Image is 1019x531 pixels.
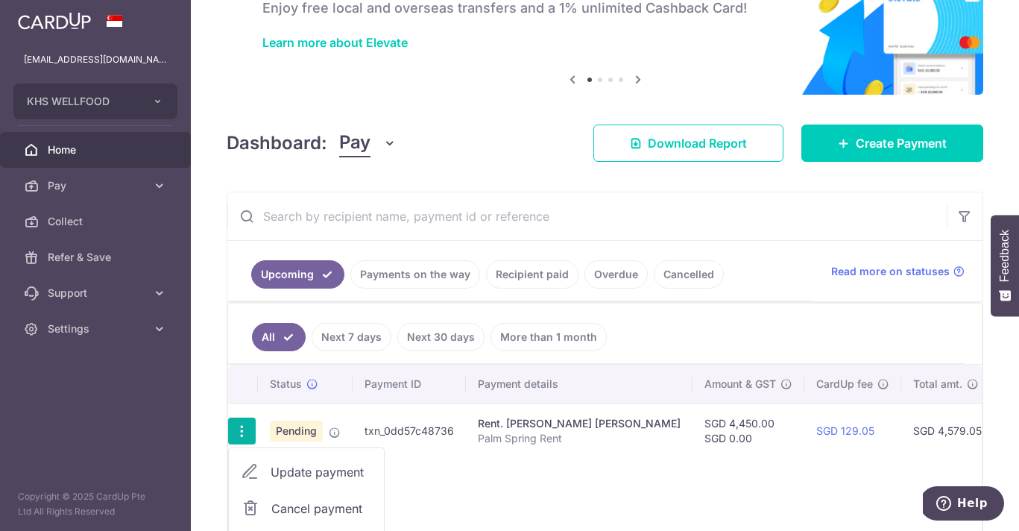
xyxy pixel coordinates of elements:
[48,214,146,229] span: Collect
[654,260,724,289] a: Cancelled
[478,416,681,431] div: Rent. [PERSON_NAME] [PERSON_NAME]
[831,264,950,279] span: Read more on statuses
[48,286,146,301] span: Support
[490,323,607,351] a: More than 1 month
[831,264,965,279] a: Read more on statuses
[270,421,323,442] span: Pending
[353,403,466,458] td: txn_0dd57c48736
[339,129,370,157] span: Pay
[262,35,408,50] a: Learn more about Elevate
[998,230,1012,282] span: Feedback
[704,377,776,392] span: Amount & GST
[227,192,947,240] input: Search by recipient name, payment id or reference
[48,142,146,157] span: Home
[48,178,146,193] span: Pay
[13,84,177,119] button: KHS WELLFOOD
[397,323,485,351] a: Next 30 days
[593,125,783,162] a: Download Report
[901,403,994,458] td: SGD 4,579.05
[856,134,947,152] span: Create Payment
[312,323,391,351] a: Next 7 days
[584,260,648,289] a: Overdue
[251,260,344,289] a: Upcoming
[816,377,873,392] span: CardUp fee
[648,134,747,152] span: Download Report
[339,129,397,157] button: Pay
[252,323,306,351] a: All
[991,215,1019,316] button: Feedback - Show survey
[18,12,91,30] img: CardUp
[24,52,167,67] p: [EMAIL_ADDRESS][DOMAIN_NAME]
[478,431,681,446] p: Palm Spring Rent
[227,130,327,157] h4: Dashboard:
[48,250,146,265] span: Refer & Save
[923,486,1004,524] iframe: Opens a widget where you can find more information
[801,125,983,162] a: Create Payment
[270,377,302,392] span: Status
[466,365,693,403] th: Payment details
[486,260,578,289] a: Recipient paid
[48,321,146,336] span: Settings
[913,377,962,392] span: Total amt.
[27,94,137,109] span: KHS WELLFOOD
[350,260,480,289] a: Payments on the way
[816,424,874,437] a: SGD 129.05
[693,403,804,458] td: SGD 4,450.00 SGD 0.00
[353,365,466,403] th: Payment ID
